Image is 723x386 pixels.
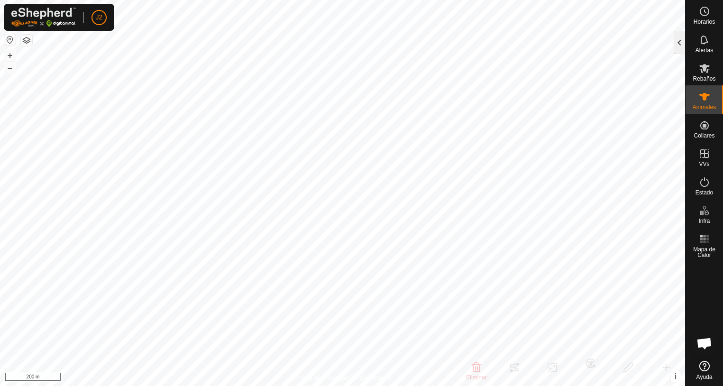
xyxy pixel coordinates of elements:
[4,62,16,74] button: –
[696,374,713,380] span: Ayuda
[693,104,716,110] span: Animales
[21,35,32,46] button: Capas del Mapa
[688,247,721,258] span: Mapa de Calor
[696,190,713,195] span: Estado
[699,161,709,167] span: VVs
[670,371,681,382] button: i
[4,50,16,61] button: +
[360,374,392,382] a: Contáctenos
[96,12,103,22] span: J2
[690,329,719,358] div: Chat abierto
[11,8,76,27] img: Logo Gallagher
[696,47,713,53] span: Alertas
[293,374,348,382] a: Política de Privacidad
[686,357,723,384] a: Ayuda
[694,133,714,138] span: Collares
[675,372,677,380] span: i
[693,76,715,82] span: Rebaños
[694,19,715,25] span: Horarios
[698,218,710,224] span: Infra
[4,34,16,46] button: Restablecer Mapa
